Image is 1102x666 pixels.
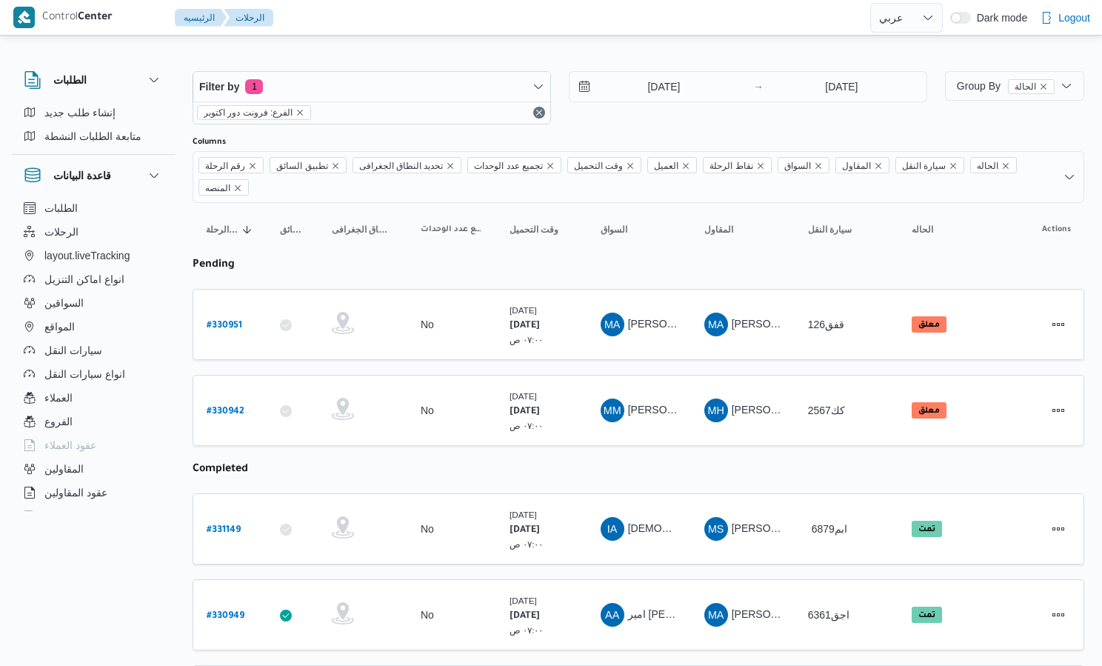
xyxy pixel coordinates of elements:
[510,525,540,536] b: [DATE]
[626,161,635,170] button: Remove وقت التحميل from selection in this group
[24,71,163,89] button: الطلبات
[44,294,84,312] span: السواقين
[681,161,690,170] button: Remove العميل from selection in this group
[359,158,444,174] span: تحديد النطاق الجغرافى
[270,157,346,173] span: تطبيق السائق
[604,313,621,336] span: MA
[732,404,905,416] span: [PERSON_NAME] [PERSON_NAME]
[708,603,724,627] span: MA
[1063,171,1075,183] button: Open list of options
[205,158,245,174] span: رقم الرحلة
[628,608,822,620] span: امير [PERSON_NAME] [PERSON_NAME]
[207,401,244,421] a: #330942
[193,259,235,271] b: pending
[912,402,946,419] span: معلق
[912,607,942,623] span: تمت
[918,611,935,620] b: تمت
[1046,603,1070,627] button: Actions
[918,407,940,416] b: معلق
[510,321,540,331] b: [DATE]
[574,158,623,174] span: وقت التحميل
[808,404,845,416] span: كك2567
[1046,399,1070,422] button: Actions
[708,313,724,336] span: MA
[510,391,537,401] small: [DATE]
[971,12,1027,24] span: Dark mode
[12,101,175,154] div: الطلبات
[808,224,852,236] span: سيارة النقل
[510,596,537,605] small: [DATE]
[707,399,724,422] span: MH
[1046,313,1070,336] button: Actions
[510,625,544,635] small: ٠٧:٠٠ ص
[601,224,627,236] span: السواق
[1046,517,1070,541] button: Actions
[912,316,946,333] span: معلق
[233,184,242,193] button: Remove المنصه from selection in this group
[175,9,227,27] button: الرئيسيه
[18,315,169,339] button: المواقع
[332,224,394,236] span: تحديد النطاق الجغرافى
[510,305,537,315] small: [DATE]
[601,517,624,541] div: Isalam Ahmad Mahmood Tah
[205,180,230,196] span: المنصه
[808,319,844,330] span: قفق126
[604,399,621,422] span: MM
[546,161,555,170] button: Remove تجميع عدد الوحدات from selection in this group
[812,523,847,535] span: 6879ابم
[945,71,1084,101] button: Group Byالحالةremove selected entity
[18,267,169,291] button: انواع اماكن التنزيل
[912,521,942,537] span: تمت
[18,362,169,386] button: انواع سيارات النقل
[198,157,264,173] span: رقم الرحلة
[510,407,540,417] b: [DATE]
[18,505,169,528] button: اجهزة التليفون
[274,218,311,242] button: تطبيق السائق
[44,460,84,478] span: المقاولين
[808,609,849,621] span: اجق6361
[918,321,940,330] b: معلق
[248,161,257,170] button: Remove رقم الرحلة from selection in this group
[703,157,771,173] span: نقاط الرحلة
[44,127,141,145] span: متابعة الطلبات النشطة
[421,318,434,331] div: No
[698,218,787,242] button: المقاول
[199,78,239,96] span: Filter by
[778,157,829,173] span: السواق
[44,389,73,407] span: العملاء
[44,270,124,288] span: انواع اماكن التنزيل
[18,457,169,481] button: المقاولين
[601,399,624,422] div: Martdha Muhammad Alhusan Yousf
[18,410,169,433] button: الفروع
[605,603,619,627] span: AA
[977,158,998,174] span: الحاله
[421,522,434,536] div: No
[918,525,935,534] b: تمت
[331,161,340,170] button: Remove تطبيق السائق from selection in this group
[18,220,169,244] button: الرحلات
[510,510,537,519] small: [DATE]
[44,436,96,454] span: عقود العملاء
[44,247,130,264] span: layout.liveTracking
[326,218,400,242] button: تحديد النطاق الجغرافى
[207,525,241,536] b: # 331149
[44,413,73,430] span: الفروع
[13,7,35,28] img: X8yXhbKr1z7QwAAAABJRU5ErkJggg==
[18,101,169,124] button: إنشاء طلب جديد
[295,108,304,117] button: remove selected entity
[193,136,226,148] label: Columns
[504,218,578,242] button: وقت التحميل
[753,81,764,92] div: →
[567,157,641,173] span: وقت التحميل
[193,464,248,476] b: completed
[704,224,733,236] span: المقاول
[895,157,964,173] span: سيارة النقل
[1008,79,1055,94] span: الحالة
[601,603,624,627] div: Ameir Ahmad Abobkar Muhammad Muhammad Alamghaza
[835,157,889,173] span: المقاول
[1058,9,1090,27] span: Logout
[902,158,946,174] span: سيارة النقل
[970,157,1017,173] span: الحاله
[276,158,327,174] span: تطبيق السائق
[200,218,259,242] button: رقم الرحلةSorted in descending order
